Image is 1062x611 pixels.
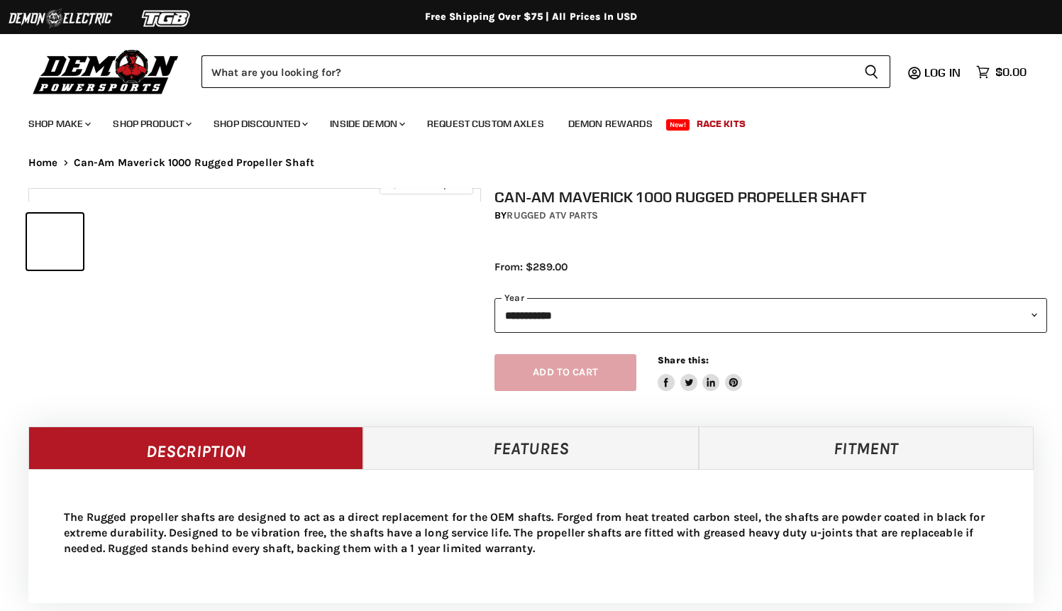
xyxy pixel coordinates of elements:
[666,119,690,131] span: New!
[853,55,890,88] button: Search
[74,157,314,169] span: Can-Am Maverick 1000 Rugged Propeller Shaft
[201,55,853,88] input: Search
[18,104,1023,138] ul: Main menu
[363,426,698,469] a: Features
[114,5,220,32] img: TGB Logo 2
[969,62,1034,82] a: $0.00
[924,65,961,79] span: Log in
[7,5,114,32] img: Demon Electric Logo 2
[686,109,756,138] a: Race Kits
[203,109,316,138] a: Shop Discounted
[102,109,200,138] a: Shop Product
[319,109,414,138] a: Inside Demon
[658,355,709,365] span: Share this:
[494,260,568,273] span: From: $289.00
[699,426,1034,469] a: Fitment
[507,209,598,221] a: Rugged ATV Parts
[995,65,1027,79] span: $0.00
[416,109,555,138] a: Request Custom Axles
[27,214,83,270] button: IMAGE thumbnail
[494,188,1047,206] h1: Can-Am Maverick 1000 Rugged Propeller Shaft
[494,298,1047,333] select: year
[28,46,184,97] img: Demon Powersports
[201,55,890,88] form: Product
[28,426,363,469] a: Description
[918,66,969,79] a: Log in
[558,109,663,138] a: Demon Rewards
[494,208,1047,224] div: by
[64,510,998,556] p: The Rugged propeller shafts are designed to act as a direct replacement for the OEM shafts. Forge...
[18,109,99,138] a: Shop Make
[387,179,465,189] span: Click to expand
[658,354,742,392] aside: Share this:
[28,157,58,169] a: Home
